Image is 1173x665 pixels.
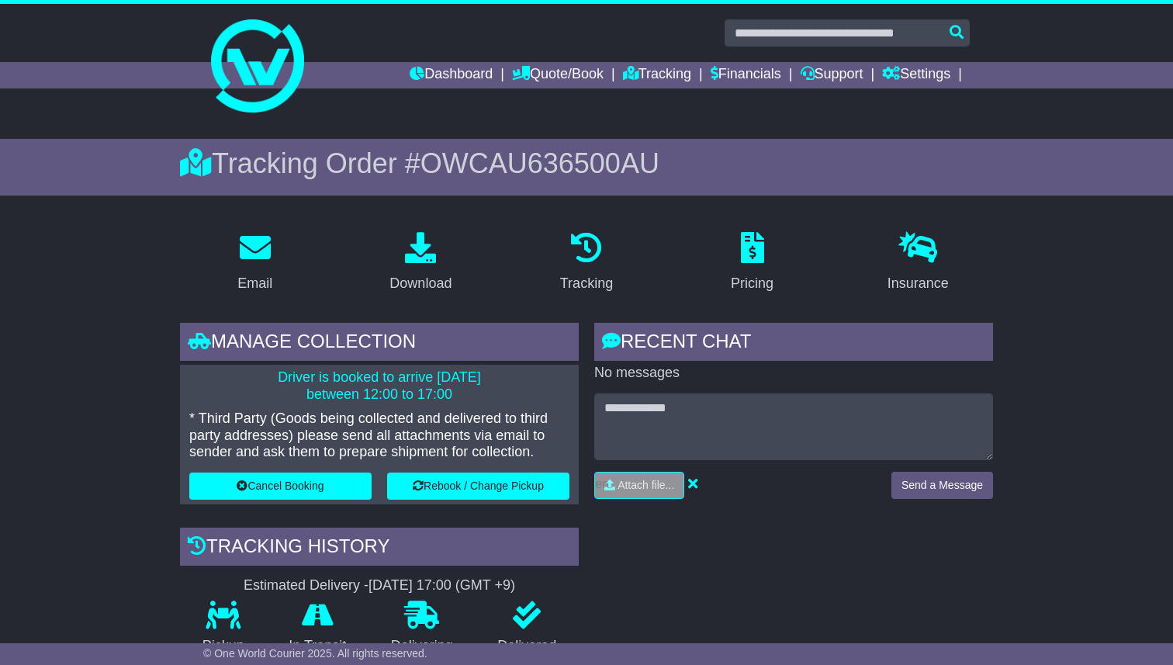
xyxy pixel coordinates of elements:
[389,273,452,294] div: Download
[180,323,579,365] div: Manage collection
[379,227,462,300] a: Download
[882,62,950,88] a: Settings
[410,62,493,88] a: Dashboard
[594,323,993,365] div: RECENT CHAT
[189,369,569,403] p: Driver is booked to arrive [DATE] between 12:00 to 17:00
[180,528,579,570] div: Tracking history
[387,473,569,500] button: Rebook / Change Pickup
[227,227,282,300] a: Email
[369,577,515,594] div: [DATE] 17:00 (GMT +9)
[877,227,959,300] a: Insurance
[267,638,369,655] p: In Transit
[550,227,623,300] a: Tracking
[711,62,781,88] a: Financials
[180,147,993,180] div: Tracking Order #
[623,62,691,88] a: Tracking
[180,577,579,594] div: Estimated Delivery -
[731,273,773,294] div: Pricing
[888,273,949,294] div: Insurance
[512,62,604,88] a: Quote/Book
[891,472,993,499] button: Send a Message
[369,638,476,655] p: Delivering
[801,62,863,88] a: Support
[180,638,267,655] p: Pickup
[237,273,272,294] div: Email
[560,273,613,294] div: Tracking
[721,227,784,300] a: Pricing
[594,365,993,382] p: No messages
[420,147,659,179] span: OWCAU636500AU
[189,473,372,500] button: Cancel Booking
[476,638,580,655] p: Delivered
[189,410,569,461] p: * Third Party (Goods being collected and delivered to third party addresses) please send all atta...
[203,647,427,660] span: © One World Courier 2025. All rights reserved.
